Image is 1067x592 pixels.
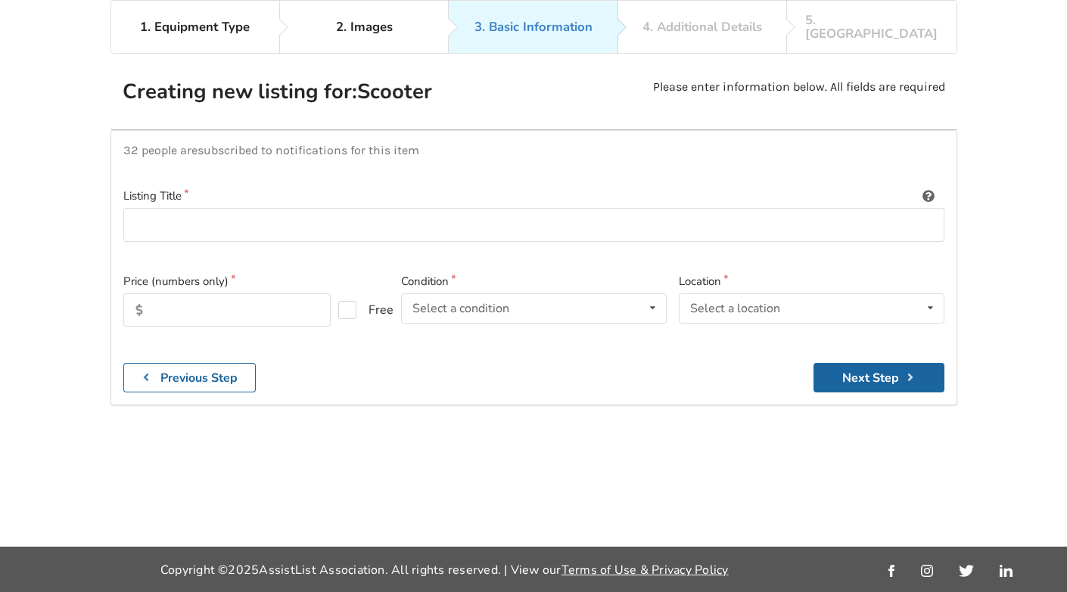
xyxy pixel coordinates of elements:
[401,273,667,290] label: Condition
[123,188,944,205] label: Listing Title
[679,273,944,290] label: Location
[921,565,933,577] img: instagram_link
[412,302,509,315] div: Select a condition
[1000,565,1013,577] img: linkedin_link
[561,562,729,578] a: Terms of Use & Privacy Policy
[160,370,238,386] b: Previous Step
[123,79,531,105] h2: Creating new listing for: Scooter
[474,20,593,34] div: 3. Basic Information
[140,20,250,34] div: 1. Equipment Type
[338,301,381,319] label: Free
[123,143,944,157] p: 32 people are subscribed to notifications for this item
[690,302,780,315] div: Select a location
[123,273,389,290] label: Price (numbers only)
[123,363,257,392] button: Previous Step
[959,565,973,577] img: twitter_link
[336,20,393,34] div: 2. Images
[813,363,944,392] button: Next Step
[888,565,894,577] img: facebook_link
[653,79,945,117] p: Please enter information below. All fields are required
